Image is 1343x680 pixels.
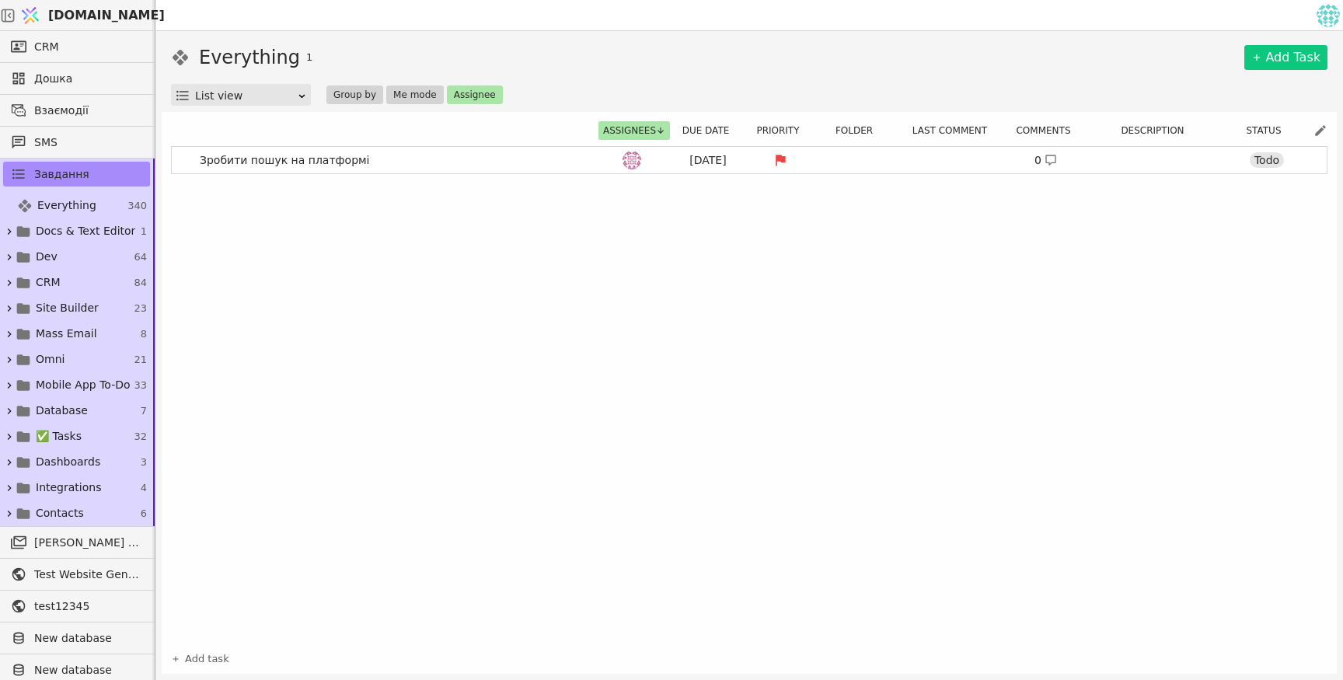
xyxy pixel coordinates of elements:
[3,98,150,123] a: Взаємодії
[34,39,59,55] span: CRM
[199,44,300,71] h1: Everything
[19,1,42,30] img: Logo
[141,480,147,496] span: 4
[36,479,101,496] span: Integrations
[904,121,1005,140] div: Last comment
[675,121,745,140] div: Due date
[36,403,88,419] span: Database
[172,147,1327,173] a: Зробити пошук на платформіmy[DATE]0 Todo
[306,50,312,65] span: 1
[141,455,147,470] span: 3
[3,562,150,587] a: Test Website General template
[36,223,135,239] span: Docs & Text Editor
[447,85,503,104] button: Assignee
[134,249,147,265] span: 64
[127,198,147,214] span: 340
[1011,121,1085,140] div: Comments
[3,130,150,155] a: SMS
[36,300,99,316] span: Site Builder
[1034,152,1057,169] div: 0
[34,630,142,647] span: New database
[37,197,96,214] span: Everything
[34,598,142,615] span: test12345
[678,121,744,140] button: Due date
[34,134,142,151] span: SMS
[194,149,375,172] span: Зробити пошук на платформі
[134,275,147,291] span: 84
[36,274,61,291] span: CRM
[3,626,150,650] a: New database
[34,103,142,119] span: Взаємодії
[48,6,165,25] span: [DOMAIN_NAME]
[598,121,670,140] button: Assignees
[1250,152,1284,168] div: Todo
[141,506,147,521] span: 6
[1116,121,1198,140] button: Description
[141,326,147,342] span: 8
[34,166,89,183] span: Завдання
[36,326,97,342] span: Mass Email
[36,505,84,521] span: Contacts
[3,594,150,619] a: test12345
[34,662,142,678] span: New database
[831,121,887,140] button: Folder
[36,454,100,470] span: Dashboards
[36,351,65,368] span: Omni
[185,651,229,667] span: Add task
[134,429,147,445] span: 32
[134,352,147,368] span: 21
[34,71,142,87] span: Дошка
[34,567,142,583] span: Test Website General template
[599,121,669,140] div: Assignees
[1241,121,1295,140] button: Status
[16,1,155,30] a: [DOMAIN_NAME]
[623,151,641,169] img: my
[326,85,383,104] button: Group by
[1317,4,1340,27] img: 5aac599d017e95b87b19a5333d21c178
[36,428,82,445] span: ✅ Tasks
[36,377,131,393] span: Mobile App To-Do
[908,121,1001,140] button: Last comment
[386,85,444,104] button: Me mode
[1011,121,1084,140] button: Comments
[134,378,147,393] span: 33
[171,651,229,667] a: Add task
[1091,121,1223,140] div: Description
[673,152,743,169] div: [DATE]
[3,34,150,59] a: CRM
[3,162,150,187] a: Завдання
[141,224,147,239] span: 1
[3,530,150,555] a: [PERSON_NAME] розсилки
[820,121,898,140] div: Folder
[134,301,147,316] span: 23
[141,403,147,419] span: 7
[34,535,142,551] span: [PERSON_NAME] розсилки
[36,249,58,265] span: Dev
[1230,121,1307,140] div: Status
[3,66,150,91] a: Дошка
[752,121,813,140] button: Priority
[195,85,297,106] div: List view
[1244,45,1327,70] a: Add Task
[752,121,814,140] div: Priority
